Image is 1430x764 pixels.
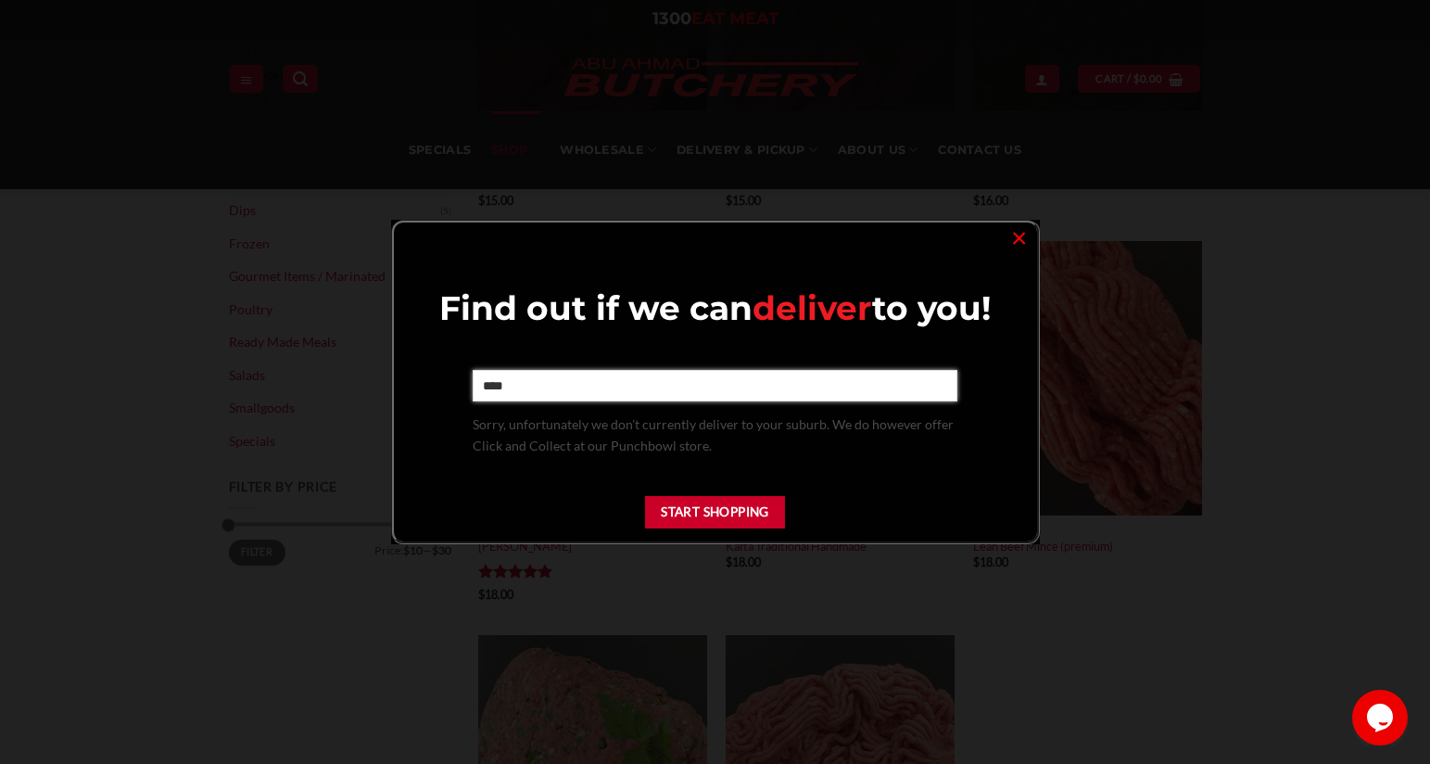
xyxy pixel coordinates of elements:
button: Start Shopping [645,496,786,528]
iframe: chat widget [1352,690,1411,745]
span: Sorry, unfortunately we don’t currently deliver to your suburb. We do however offer Click and Col... [473,416,954,453]
span: deliver [753,287,872,328]
a: × [1006,224,1032,249]
span: Find out if we can to you! [439,287,991,328]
